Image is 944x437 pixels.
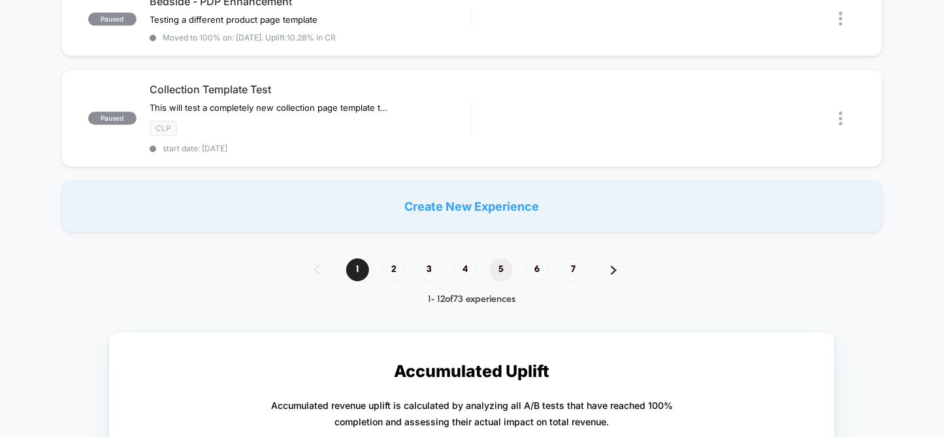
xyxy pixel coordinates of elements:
[382,258,405,281] span: 2
[454,258,477,281] span: 4
[163,33,336,42] span: Moved to 100% on: [DATE] . Uplift: 10.28% in CR
[88,112,137,125] span: paused
[301,294,643,305] div: 1 - 12 of 73 experiences
[490,258,513,281] span: 5
[150,143,472,153] span: start date: [DATE]
[346,258,369,281] span: 1
[88,12,137,25] span: paused
[150,121,177,136] span: CLP
[271,397,673,430] p: Accumulated revenue uplift is calculated by analyzing all A/B tests that have reached 100% comple...
[562,258,585,281] span: 7
[418,258,441,281] span: 3
[61,180,883,232] div: Create New Experience
[150,102,392,113] span: This will test a completely new collection page template that emphasizes the main products with l...
[839,12,843,25] img: close
[839,112,843,125] img: close
[394,361,549,381] p: Accumulated Uplift
[150,83,472,96] span: Collection Template Test
[150,14,317,25] span: Testing a different product page template
[611,265,617,275] img: pagination forward
[526,258,549,281] span: 6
